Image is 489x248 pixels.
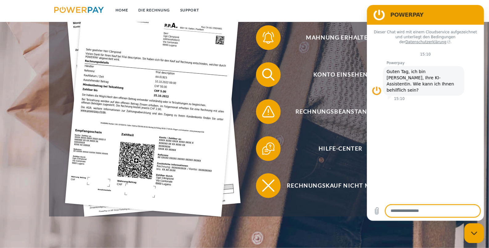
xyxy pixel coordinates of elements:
[265,136,416,161] span: Hilfe-Center
[261,104,276,119] img: qb_warning.svg
[256,62,416,87] button: Konto einsehen
[261,141,276,156] img: qb_help.svg
[403,5,422,16] a: agb
[464,223,484,243] iframe: Schaltfläche zum Öffnen des Messaging-Fensters; Konversation läuft
[265,62,416,87] span: Konto einsehen
[256,99,416,124] button: Rechnungsbeanstandung
[265,99,416,124] span: Rechnungsbeanstandung
[256,173,416,198] button: Rechnungskauf nicht möglich
[110,5,133,16] a: Home
[265,173,416,198] span: Rechnungskauf nicht möglich
[367,5,484,221] iframe: Messaging-Fenster
[54,7,104,13] img: logo-powerpay.svg
[261,30,276,45] img: qb_bell.svg
[265,25,416,50] span: Mahnung erhalten?
[256,25,416,50] button: Mahnung erhalten?
[256,136,416,161] button: Hilfe-Center
[133,5,175,16] a: DIE RECHNUNG
[175,5,205,16] a: SUPPORT
[261,178,276,193] img: qb_close.svg
[261,67,276,82] img: qb_search.svg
